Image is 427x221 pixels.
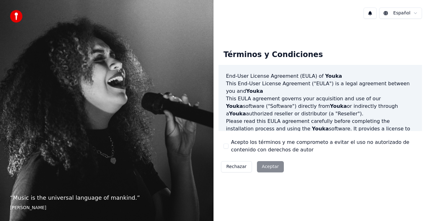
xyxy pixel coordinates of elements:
[246,88,263,94] span: Youka
[226,95,414,118] p: This EULA agreement governs your acquisition and use of our software ("Software") directly from o...
[312,126,329,132] span: Youka
[226,72,414,80] h3: End-User License Agreement (EULA) of
[231,139,417,154] label: Acepto los términos y me comprometo a evitar el uso no autorizado de contenido con derechos de autor
[325,73,342,79] span: Youka
[226,118,414,148] p: Please read this EULA agreement carefully before completing the installation process and using th...
[219,45,328,65] div: Términos y Condiciones
[10,10,23,23] img: youka
[10,205,203,211] footer: [PERSON_NAME]
[10,193,203,202] p: “ Music is the universal language of mankind. ”
[330,103,347,109] span: Youka
[226,80,414,95] p: This End-User License Agreement ("EULA") is a legal agreement between you and
[229,111,246,117] span: Youka
[221,161,252,172] button: Rechazar
[226,103,243,109] span: Youka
